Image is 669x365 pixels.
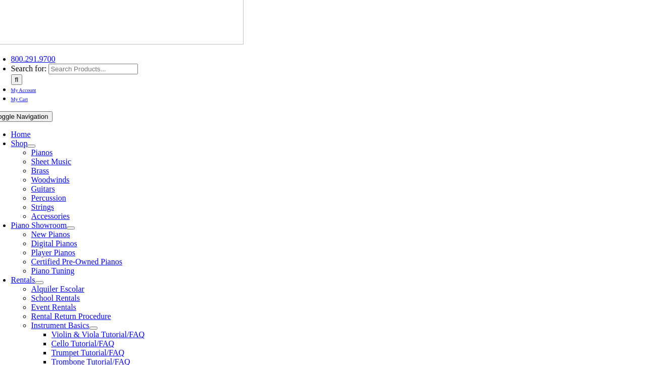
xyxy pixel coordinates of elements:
[11,221,67,230] a: Piano Showroom
[11,97,28,102] span: My Cart
[67,226,75,230] button: Open submenu of Piano Showroom
[31,166,50,175] a: Brass
[11,139,28,148] a: Shop
[11,55,56,63] a: 800.291.9700
[11,74,23,85] input: Search
[49,64,138,74] input: Search Products...
[31,303,76,311] a: Event Rentals
[31,203,54,211] a: Strings
[111,3,126,14] span: of 2
[31,257,122,266] a: Certified Pre-Owned Pianos
[31,157,72,166] a: Sheet Music
[11,85,36,94] a: My Account
[31,212,70,220] a: Accessories
[11,276,35,284] a: Rentals
[11,130,31,139] a: Home
[31,194,66,202] a: Percussion
[31,285,84,293] a: Alquiler Escolar
[31,230,70,239] a: New Pianos
[52,339,115,348] a: Cello Tutorial/FAQ
[11,87,36,93] span: My Account
[31,248,76,257] a: Player Pianos
[31,148,53,157] a: Pianos
[84,2,111,13] input: Page
[11,64,47,73] span: Search for:
[31,294,80,302] a: School Rentals
[52,348,124,357] a: Trumpet Tutorial/FAQ
[35,281,43,284] button: Open submenu of Rentals
[27,145,35,148] button: Open submenu of Shop
[52,330,145,339] a: Violin & Viola Tutorial/FAQ
[31,239,77,248] a: Digital Pianos
[31,266,75,275] a: Piano Tuning
[11,94,28,103] a: My Cart
[288,3,360,13] select: Zoom
[31,185,55,193] a: Guitars
[31,321,89,330] a: Instrument Basics
[31,312,111,321] a: Rental Return Procedure
[89,327,98,330] button: Open submenu of Instrument Basics
[31,175,70,184] a: Woodwinds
